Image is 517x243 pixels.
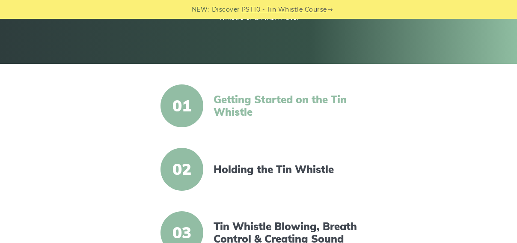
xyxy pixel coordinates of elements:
span: 02 [160,148,203,191]
span: 01 [160,84,203,127]
span: Discover [212,5,240,15]
a: PST10 - Tin Whistle Course [241,5,327,15]
a: Getting Started on the Tin Whistle [214,93,359,118]
span: NEW: [192,5,209,15]
a: Holding the Tin Whistle [214,163,359,176]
